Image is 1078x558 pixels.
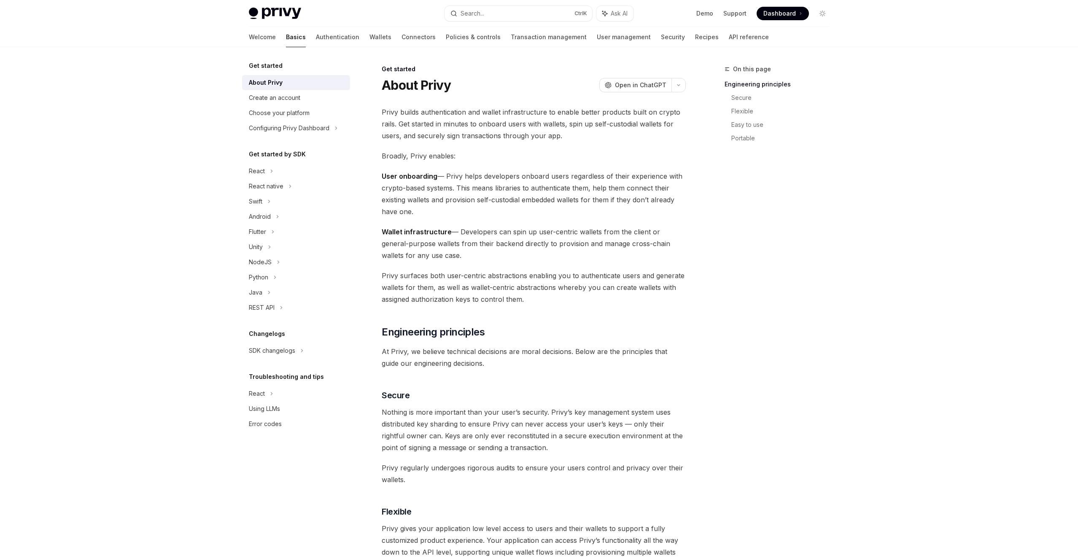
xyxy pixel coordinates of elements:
[242,75,350,90] a: About Privy
[249,78,283,88] div: About Privy
[615,81,666,89] span: Open in ChatGPT
[249,196,262,207] div: Swift
[242,416,350,432] a: Error codes
[511,27,587,47] a: Transaction management
[382,346,686,369] span: At Privy, we believe technical decisions are moral decisions. Below are the principles that guide...
[733,64,771,74] span: On this page
[382,172,437,180] strong: User onboarding
[596,6,633,21] button: Ask AI
[729,27,769,47] a: API reference
[249,419,282,429] div: Error codes
[382,170,686,217] span: — Privy helps developers onboard users regardless of their experience with crypto-based systems. ...
[249,181,283,191] div: React native
[249,329,285,339] h5: Changelogs
[445,6,592,21] button: Search...CtrlK
[249,93,300,103] div: Create an account
[249,27,276,47] a: Welcome
[249,257,272,267] div: NodeJS
[382,406,686,453] span: Nothing is more important than your user’s security. Privy’s key management system uses distribut...
[249,346,295,356] div: SDK changelogs
[402,27,436,47] a: Connectors
[249,272,268,282] div: Python
[242,401,350,416] a: Using LLMs
[249,404,280,414] div: Using LLMs
[574,10,587,17] span: Ctrl K
[249,303,275,313] div: REST API
[249,61,283,71] h5: Get started
[763,9,796,18] span: Dashboard
[725,78,836,91] a: Engineering principles
[382,78,451,93] h1: About Privy
[661,27,685,47] a: Security
[249,166,265,176] div: React
[249,242,263,252] div: Unity
[382,462,686,486] span: Privy regularly undergoes rigorous audits to ensure your users control and privacy over their wal...
[757,7,809,20] a: Dashboard
[249,212,271,222] div: Android
[597,27,651,47] a: User management
[461,8,484,19] div: Search...
[242,105,350,121] a: Choose your platform
[369,27,391,47] a: Wallets
[731,118,836,131] a: Easy to use
[731,91,836,105] a: Secure
[382,325,485,339] span: Engineering principles
[249,108,310,118] div: Choose your platform
[382,270,686,305] span: Privy surfaces both user-centric abstractions enabling you to authenticate users and generate wal...
[316,27,359,47] a: Authentication
[249,149,306,159] h5: Get started by SDK
[382,389,410,401] span: Secure
[723,9,747,18] a: Support
[695,27,719,47] a: Recipes
[599,78,671,92] button: Open in ChatGPT
[249,123,329,133] div: Configuring Privy Dashboard
[731,131,836,145] a: Portable
[249,8,301,19] img: light logo
[382,228,452,236] strong: Wallet infrastructure
[382,65,686,73] div: Get started
[242,90,350,105] a: Create an account
[249,227,266,237] div: Flutter
[382,106,686,142] span: Privy builds authentication and wallet infrastructure to enable better products built on crypto r...
[382,150,686,162] span: Broadly, Privy enables:
[611,9,628,18] span: Ask AI
[249,389,265,399] div: React
[249,287,262,298] div: Java
[382,226,686,261] span: — Developers can spin up user-centric wallets from the client or general-purpose wallets from the...
[286,27,306,47] a: Basics
[446,27,501,47] a: Policies & controls
[696,9,713,18] a: Demo
[249,372,324,382] h5: Troubleshooting and tips
[382,506,411,518] span: Flexible
[816,7,829,20] button: Toggle dark mode
[731,105,836,118] a: Flexible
